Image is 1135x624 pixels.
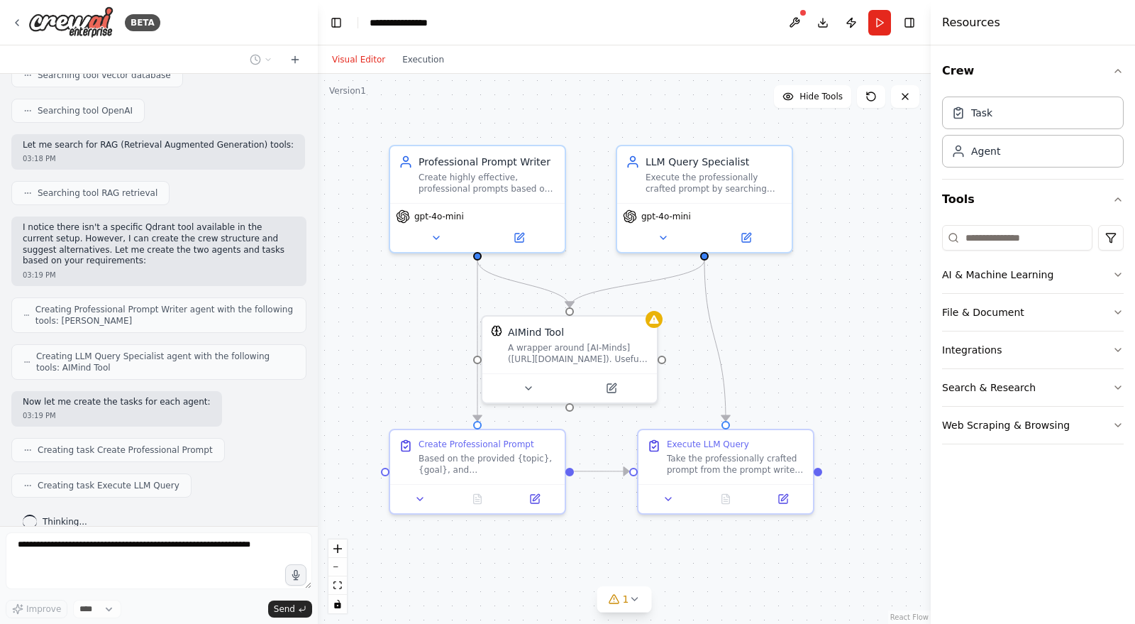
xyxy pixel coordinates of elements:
div: Professional Prompt WriterCreate highly effective, professional prompts based on the given {topic... [389,145,566,253]
div: 03:18 PM [23,153,294,164]
button: Open in side panel [510,491,559,508]
button: Visual Editor [323,51,394,68]
span: Searching tool OpenAI [38,105,133,116]
button: Send [268,601,312,618]
button: No output available [696,491,756,508]
span: Creating Professional Prompt Writer agent with the following tools: [PERSON_NAME] [35,304,294,327]
div: Execute LLM Query [667,439,749,450]
g: Edge from 9c5d2550-1f91-4c39-aec4-5102016db486 to 52e6cd54-f2ac-46e5-a9d8-1ba380294d52 [470,260,485,420]
div: AIMind Tool [508,325,564,339]
button: Open in side panel [571,380,651,397]
span: Creating LLM Query Specialist agent with the following tools: AIMind Tool [36,351,294,373]
button: fit view [328,576,347,595]
div: Based on the provided {topic}, {goal}, and {expected_output}, craft a professional, well-structur... [419,453,556,476]
a: React Flow attribution [890,613,929,621]
button: Hide left sidebar [326,13,346,33]
button: Hide right sidebar [899,13,919,33]
button: Tools [942,180,1124,219]
div: Version 1 [329,85,366,97]
div: Take the professionally crafted prompt from the prompt writer and execute it by querying the appr... [667,453,804,476]
div: BETA [125,14,160,31]
div: LLM Query SpecialistExecute the professionally crafted prompt by searching and querying language ... [616,145,793,253]
span: Creating task Execute LLM Query [38,480,179,491]
span: Searching tool vector database [38,70,171,81]
img: AIMindTool [491,325,502,336]
button: Click to speak your automation idea [285,564,306,586]
button: zoom in [328,540,347,558]
g: Edge from a6b1ea19-7ada-4393-bad1-790ea5a7b211 to 489cdfc1-6181-42e7-b6e8-54e6970d8527 [697,260,733,420]
div: Crew [942,91,1124,179]
div: Execute the professionally crafted prompt by searching and querying language models to retrieve a... [646,172,783,195]
button: Start a new chat [284,51,306,68]
button: AI & Machine Learning [942,256,1124,293]
div: Agent [971,144,1000,158]
button: Improve [6,600,67,618]
div: Execute LLM QueryTake the professionally crafted prompt from the prompt writer and execute it by ... [637,429,814,515]
div: 03:19 PM [23,270,295,280]
button: 1 [597,586,652,613]
button: Integrations [942,332,1124,368]
span: Thinking... [43,516,87,527]
g: Edge from 52e6cd54-f2ac-46e5-a9d8-1ba380294d52 to 489cdfc1-6181-42e7-b6e8-54e6970d8527 [574,464,629,478]
span: Improve [26,603,61,615]
img: Logo [28,6,113,38]
div: Task [971,106,992,120]
nav: breadcrumb [370,16,441,30]
span: Searching tool RAG retrieval [38,187,157,199]
button: No output available [448,491,508,508]
button: Hide Tools [774,85,851,108]
button: Web Scraping & Browsing [942,407,1124,444]
span: Creating task Create Professional Prompt [38,444,213,456]
button: toggle interactivity [328,595,347,613]
p: Now let me create the tasks for each agent: [23,397,211,408]
span: Hide Tools [799,91,843,102]
div: Create Professional PromptBased on the provided {topic}, {goal}, and {expected_output}, craft a p... [389,429,566,515]
div: Tools [942,219,1124,456]
button: File & Document [942,294,1124,331]
div: Create Professional Prompt [419,439,534,450]
button: Execution [394,51,453,68]
div: Professional Prompt Writer [419,155,556,169]
div: React Flow controls [328,540,347,613]
span: gpt-4o-mini [641,211,691,222]
p: I notice there isn't a specific Qdrant tool available in the current setup. However, I can create... [23,222,295,266]
button: Search & Research [942,369,1124,406]
div: Create highly effective, professional prompts based on the given {topic}, {goal}, and {expected_o... [419,172,556,195]
g: Edge from a6b1ea19-7ada-4393-bad1-790ea5a7b211 to c8b7ce46-b6f1-4f4f-85b0-d73589de3464 [563,260,712,307]
span: gpt-4o-mini [414,211,464,222]
div: AIMindToolAIMind ToolA wrapper around [AI-Minds]([URL][DOMAIN_NAME]). Useful for when you need an... [481,315,658,404]
span: 1 [623,592,629,606]
g: Edge from 9c5d2550-1f91-4c39-aec4-5102016db486 to c8b7ce46-b6f1-4f4f-85b0-d73589de3464 [470,260,577,307]
button: Open in side panel [758,491,807,508]
button: Crew [942,51,1124,91]
button: Switch to previous chat [244,51,278,68]
div: A wrapper around [AI-Minds]([URL][DOMAIN_NAME]). Useful for when you need answers to questions fr... [508,342,648,365]
span: Send [274,603,295,615]
button: Open in side panel [479,229,559,246]
button: zoom out [328,558,347,576]
button: Open in side panel [706,229,786,246]
div: 03:19 PM [23,410,211,421]
div: LLM Query Specialist [646,155,783,169]
h4: Resources [942,14,1000,31]
p: Let me search for RAG (Retrieval Augmented Generation) tools: [23,140,294,151]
